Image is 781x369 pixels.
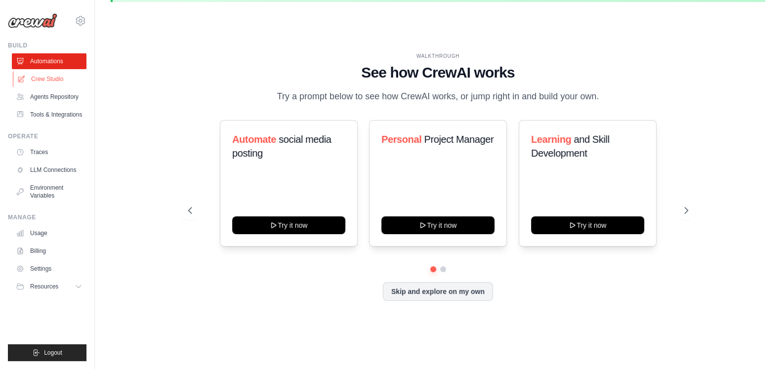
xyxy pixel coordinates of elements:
a: Traces [12,144,86,160]
a: Tools & Integrations [12,107,86,123]
h1: See how CrewAI works [188,64,688,82]
a: Billing [12,243,86,259]
a: Environment Variables [12,180,86,204]
a: Automations [12,53,86,69]
span: social media posting [232,134,331,159]
span: Project Manager [424,134,494,145]
button: Skip and explore on my own [383,282,493,301]
a: Settings [12,261,86,277]
button: Resources [12,279,86,294]
span: Automate [232,134,276,145]
button: Try it now [531,216,644,234]
button: Try it now [381,216,494,234]
div: Manage [8,213,86,221]
span: Logout [44,349,62,357]
span: Resources [30,283,58,290]
a: Agents Repository [12,89,86,105]
iframe: Chat Widget [732,322,781,369]
div: Operate [8,132,86,140]
a: Usage [12,225,86,241]
a: LLM Connections [12,162,86,178]
div: Build [8,41,86,49]
button: Logout [8,344,86,361]
div: WALKTHROUGH [188,52,688,60]
a: Crew Studio [13,71,87,87]
img: Logo [8,13,57,28]
span: Personal [381,134,421,145]
button: Try it now [232,216,345,234]
p: Try a prompt below to see how CrewAI works, or jump right in and build your own. [272,89,604,104]
span: Learning [531,134,571,145]
span: and Skill Development [531,134,609,159]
